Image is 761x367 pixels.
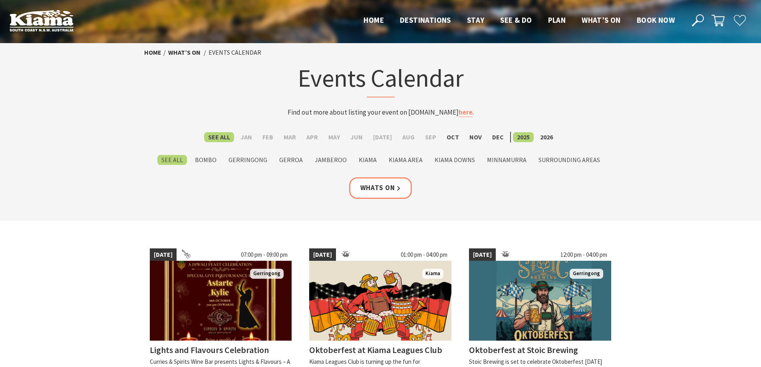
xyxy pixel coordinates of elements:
[225,155,271,165] label: Gerringong
[191,155,221,165] label: Bombo
[349,177,412,198] a: Whats On
[459,108,473,117] a: here
[500,15,532,25] span: See & Do
[469,248,496,261] span: [DATE]
[536,132,557,142] label: 2026
[10,10,74,32] img: Kiama Logo
[236,132,256,142] label: Jan
[309,248,336,261] span: [DATE]
[488,132,508,142] label: Dec
[556,248,611,261] span: 12:00 pm - 04:00 pm
[157,155,187,165] label: See All
[224,107,537,118] p: Find out more about listing your event on [DOMAIN_NAME] .
[309,261,451,341] img: German Oktoberfest, Beer
[150,344,269,355] h4: Lights and Flavours Celebration
[355,155,381,165] label: Kiama
[534,155,604,165] label: Surrounding Areas
[570,269,603,279] span: Gerringong
[467,15,485,25] span: Stay
[469,344,578,355] h4: Oktoberfest at Stoic Brewing
[548,15,566,25] span: Plan
[224,62,537,97] h1: Events Calendar
[431,155,479,165] label: Kiama Downs
[209,48,261,58] li: Events Calendar
[150,248,177,261] span: [DATE]
[280,132,300,142] label: Mar
[250,269,284,279] span: Gerringong
[324,132,344,142] label: May
[302,132,322,142] label: Apr
[398,132,419,142] label: Aug
[356,14,683,27] nav: Main Menu
[465,132,486,142] label: Nov
[364,15,384,25] span: Home
[513,132,534,142] label: 2025
[385,155,427,165] label: Kiama Area
[258,132,277,142] label: Feb
[582,15,621,25] span: What’s On
[397,248,451,261] span: 01:00 pm - 04:00 pm
[422,269,443,279] span: Kiama
[400,15,451,25] span: Destinations
[443,132,463,142] label: Oct
[311,155,351,165] label: Jamberoo
[275,155,307,165] label: Gerroa
[346,132,367,142] label: Jun
[144,48,161,57] a: Home
[421,132,440,142] label: Sep
[369,132,396,142] label: [DATE]
[204,132,234,142] label: See All
[637,15,675,25] span: Book now
[168,48,201,57] a: What’s On
[237,248,292,261] span: 07:00 pm - 09:00 pm
[309,344,442,355] h4: Oktoberfest at Kiama Leagues Club
[483,155,531,165] label: Minnamurra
